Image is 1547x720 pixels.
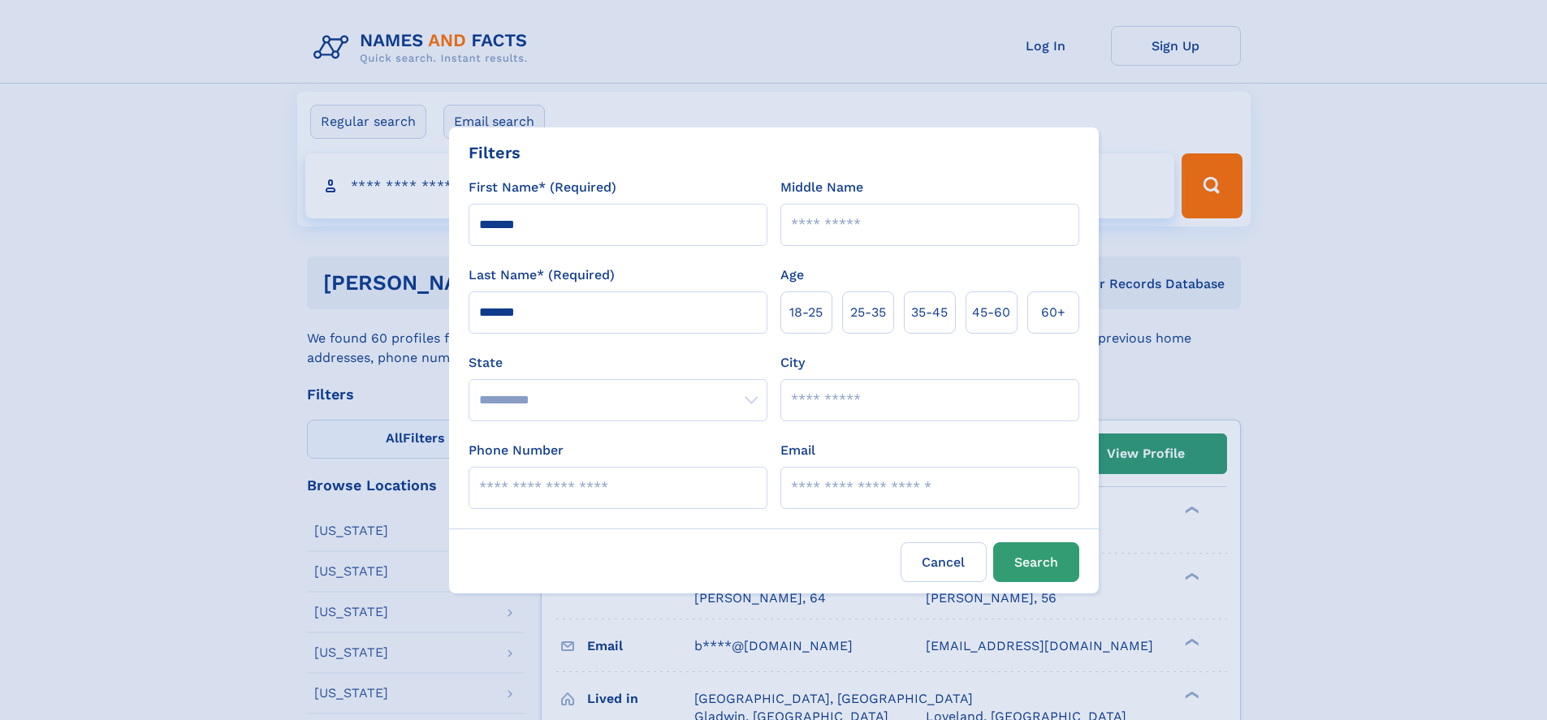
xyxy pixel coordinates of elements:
span: 18‑25 [789,303,823,322]
label: Email [780,441,815,460]
label: Last Name* (Required) [469,265,615,285]
div: Filters [469,140,521,165]
label: City [780,353,805,373]
span: 45‑60 [972,303,1010,322]
span: 60+ [1041,303,1065,322]
label: Age [780,265,804,285]
label: Phone Number [469,441,564,460]
span: 35‑45 [911,303,948,322]
button: Search [993,542,1079,582]
label: State [469,353,767,373]
label: Middle Name [780,178,863,197]
label: First Name* (Required) [469,178,616,197]
label: Cancel [901,542,987,582]
span: 25‑35 [850,303,886,322]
